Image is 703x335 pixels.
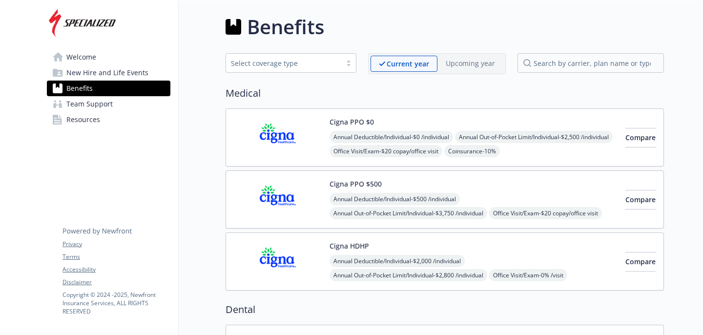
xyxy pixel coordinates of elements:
span: Annual Out-of-Pocket Limit/Individual - $3,750 /individual [330,207,487,219]
span: Annual Deductible/Individual - $0 /individual [330,131,453,143]
h2: Dental [226,302,664,317]
a: Privacy [62,240,170,249]
a: Resources [47,112,170,127]
span: Office Visit/Exam - 0% /visit [489,269,567,281]
a: Accessibility [62,265,170,274]
img: CIGNA carrier logo [234,241,322,282]
span: Compare [625,195,656,204]
span: Compare [625,133,656,142]
a: Benefits [47,81,170,96]
span: Team Support [66,96,113,112]
img: CIGNA carrier logo [234,179,322,220]
a: Team Support [47,96,170,112]
button: Compare [625,190,656,209]
a: Welcome [47,49,170,65]
span: Office Visit/Exam - $20 copay/office visit [330,145,442,157]
input: search by carrier, plan name or type [517,53,664,73]
button: Compare [625,128,656,147]
span: Benefits [66,81,93,96]
span: Upcoming year [437,56,503,72]
p: Upcoming year [446,58,495,68]
span: Annual Deductible/Individual - $2,000 /individual [330,255,465,267]
span: Annual Out-of-Pocket Limit/Individual - $2,500 /individual [455,131,613,143]
img: CIGNA carrier logo [234,117,322,158]
button: Cigna PPO $500 [330,179,382,189]
button: Compare [625,252,656,272]
a: Disclaimer [62,278,170,287]
span: Annual Out-of-Pocket Limit/Individual - $2,800 /individual [330,269,487,281]
span: Coinsurance - 10% [444,145,500,157]
a: New Hire and Life Events [47,65,170,81]
p: Current year [387,59,429,69]
span: Compare [625,257,656,266]
button: Cigna PPO $0 [330,117,374,127]
span: Office Visit/Exam - $20 copay/office visit [489,207,602,219]
a: Terms [62,252,170,261]
button: Cigna HDHP [330,241,369,251]
span: Welcome [66,49,96,65]
h2: Medical [226,86,664,101]
span: New Hire and Life Events [66,65,148,81]
p: Copyright © 2024 - 2025 , Newfront Insurance Services, ALL RIGHTS RESERVED [62,291,170,315]
h1: Benefits [247,12,324,42]
span: Annual Deductible/Individual - $500 /individual [330,193,460,205]
div: Select coverage type [231,58,336,68]
span: Resources [66,112,100,127]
